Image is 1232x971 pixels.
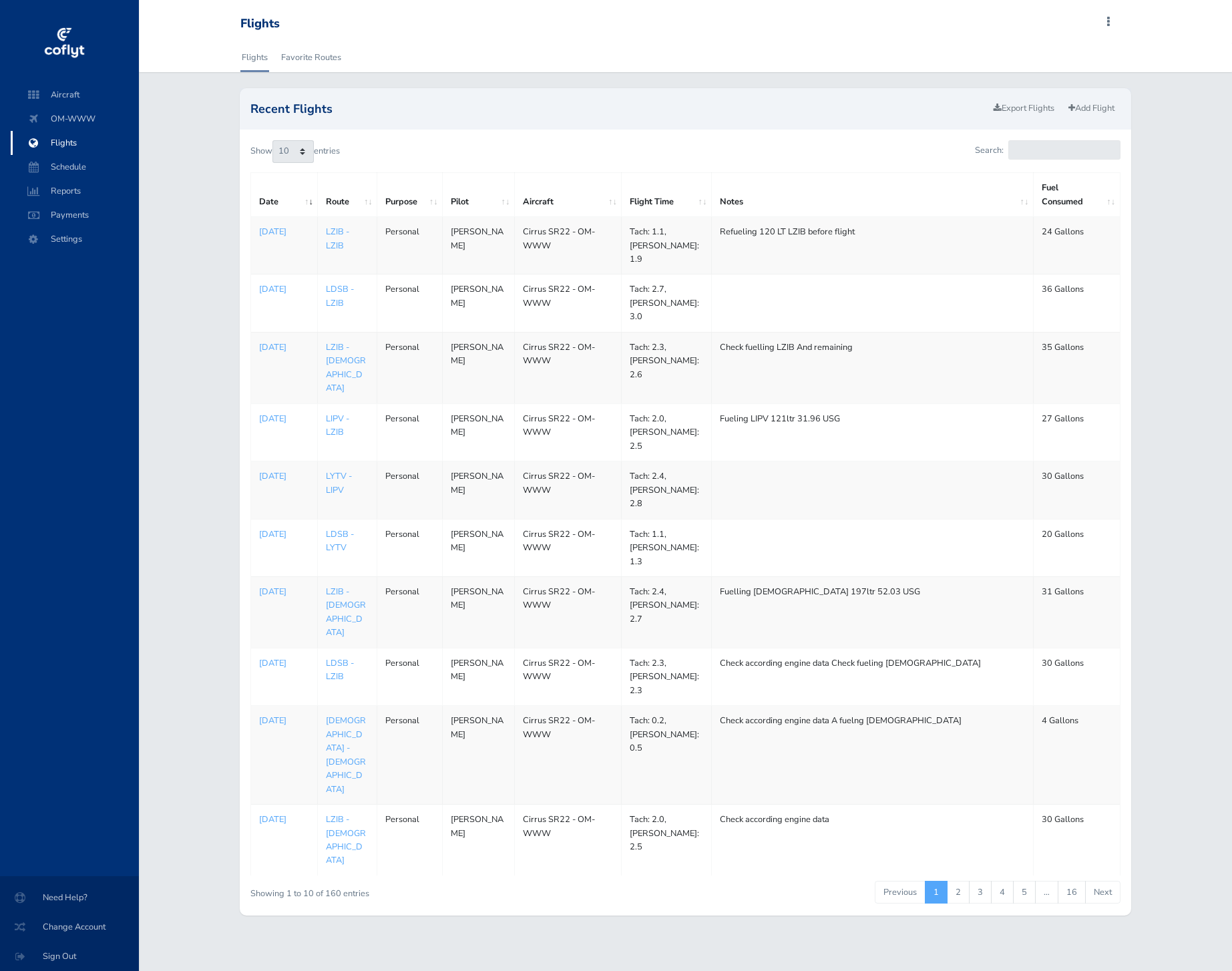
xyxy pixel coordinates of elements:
select: Showentries [272,140,314,163]
a: [DATE] [259,469,309,483]
td: [PERSON_NAME] [443,403,515,461]
td: 20 Gallons [1033,519,1120,576]
td: Cirrus SR22 - OM-WWW [514,519,621,576]
td: Personal [377,805,443,876]
th: Route: activate to sort column ascending [318,173,377,217]
th: Pilot: activate to sort column ascending [443,173,515,217]
th: Fuel Consumed: activate to sort column ascending [1033,173,1120,217]
a: Favorite Routes [280,43,343,72]
span: OM-WWW [24,107,126,131]
td: Cirrus SR22 - OM-WWW [514,805,621,876]
th: Aircraft: activate to sort column ascending [514,173,621,217]
a: 4 [991,881,1014,904]
td: Check according engine data A fuelng [DEMOGRAPHIC_DATA] [711,706,1033,805]
h2: Recent Flights [250,103,987,115]
td: [PERSON_NAME] [443,519,515,576]
a: LDSB - LZIB [326,657,354,683]
td: Tach: 2.0, [PERSON_NAME]: 2.5 [622,403,712,461]
a: 5 [1013,881,1036,904]
a: [DATE] [259,528,309,541]
a: Export Flights [988,99,1060,118]
div: Showing 1 to 10 of 160 entries [250,880,603,900]
p: [DATE] [259,341,309,354]
a: 2 [947,881,970,904]
a: Add Flight [1062,99,1120,118]
div: Flights [240,17,280,31]
td: Cirrus SR22 - OM-WWW [514,706,621,805]
span: Settings [24,227,126,251]
th: Notes: activate to sort column ascending [711,173,1033,217]
td: [PERSON_NAME] [443,332,515,403]
a: [DATE] [259,714,309,727]
a: 16 [1058,881,1086,904]
td: Personal [377,461,443,519]
a: LZIB - [DEMOGRAPHIC_DATA] [326,586,366,638]
a: [DATE] [259,813,309,826]
td: Fuelling [DEMOGRAPHIC_DATA] 197ltr 52.03 USG [711,576,1033,648]
td: Cirrus SR22 - OM-WWW [514,217,621,274]
td: Personal [377,332,443,403]
td: Personal [377,648,443,705]
td: Cirrus SR22 - OM-WWW [514,461,621,519]
td: Tach: 1.1, [PERSON_NAME]: 1.3 [622,519,712,576]
a: LDSB - LYTV [326,528,354,554]
a: LZIB - [DEMOGRAPHIC_DATA] [326,341,366,394]
th: Date: activate to sort column ascending [251,173,318,217]
a: [DATE] [259,412,309,425]
td: [PERSON_NAME] [443,706,515,805]
a: Next [1085,881,1120,904]
td: 24 Gallons [1033,217,1120,274]
td: Check fuelling LZIB And remaining [711,332,1033,403]
td: Personal [377,403,443,461]
td: Tach: 0.2, [PERSON_NAME]: 0.5 [622,706,712,805]
td: 35 Gallons [1033,332,1120,403]
span: Reports [24,179,126,203]
label: Search: [975,140,1120,160]
th: Purpose: activate to sort column ascending [377,173,443,217]
span: Flights [24,131,126,155]
td: Cirrus SR22 - OM-WWW [514,332,621,403]
td: Tach: 2.3, [PERSON_NAME]: 2.3 [622,648,712,705]
a: 3 [969,881,992,904]
a: 1 [925,881,948,904]
img: coflyt logo [42,23,86,63]
a: [DATE] [259,225,309,238]
a: [DATE] [259,282,309,296]
td: 31 Gallons [1033,576,1120,648]
a: [DEMOGRAPHIC_DATA] - [DEMOGRAPHIC_DATA] [326,715,366,795]
td: Cirrus SR22 - OM-WWW [514,576,621,648]
a: LZIB - LZIB [326,226,349,251]
td: Check according engine data [711,805,1033,876]
td: Tach: 1.1, [PERSON_NAME]: 1.9 [622,217,712,274]
a: LZIB - [DEMOGRAPHIC_DATA] [326,813,366,866]
td: [PERSON_NAME] [443,648,515,705]
a: Flights [240,43,269,72]
td: 30 Gallons [1033,805,1120,876]
td: Cirrus SR22 - OM-WWW [514,648,621,705]
span: Payments [24,203,126,227]
span: Sign Out [16,944,123,968]
td: Check according engine data Check fueling [DEMOGRAPHIC_DATA] [711,648,1033,705]
td: 4 Gallons [1033,706,1120,805]
td: Personal [377,519,443,576]
td: Tach: 2.3, [PERSON_NAME]: 2.6 [622,332,712,403]
td: Tach: 2.0, [PERSON_NAME]: 2.5 [622,805,712,876]
a: LDSB - LZIB [326,283,354,309]
td: [PERSON_NAME] [443,461,515,519]
td: [PERSON_NAME] [443,805,515,876]
a: [DATE] [259,656,309,670]
a: [DATE] [259,585,309,598]
td: Personal [377,706,443,805]
label: Show entries [250,140,340,163]
span: Schedule [24,155,126,179]
td: 36 Gallons [1033,274,1120,332]
td: 27 Gallons [1033,403,1120,461]
td: [PERSON_NAME] [443,576,515,648]
td: Tach: 2.4, [PERSON_NAME]: 2.8 [622,461,712,519]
